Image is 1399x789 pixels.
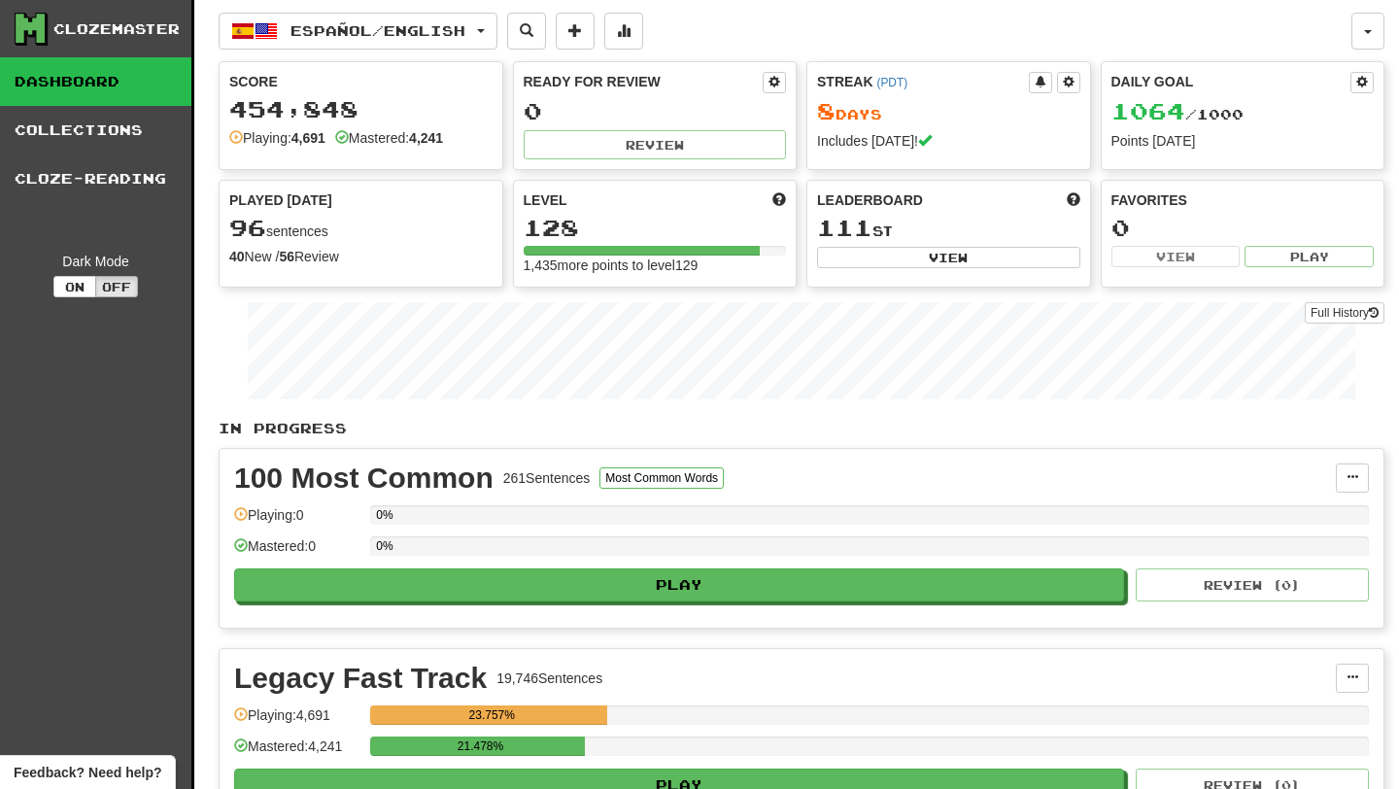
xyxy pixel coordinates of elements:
[524,190,567,210] span: Level
[229,216,493,241] div: sentences
[876,76,907,89] a: (PDT)
[234,737,360,769] div: Mastered: 4,241
[409,130,443,146] strong: 4,241
[15,252,177,271] div: Dark Mode
[817,214,872,241] span: 111
[524,99,787,123] div: 0
[279,249,294,264] strong: 56
[1111,131,1375,151] div: Points [DATE]
[524,130,787,159] button: Review
[1111,106,1244,122] span: / 1000
[234,568,1124,601] button: Play
[503,468,591,488] div: 261 Sentences
[14,763,161,782] span: Open feedback widget
[229,214,266,241] span: 96
[229,249,245,264] strong: 40
[229,72,493,91] div: Score
[507,13,546,50] button: Search sentences
[772,190,786,210] span: Score more points to level up
[1111,246,1241,267] button: View
[599,467,724,489] button: Most Common Words
[817,247,1080,268] button: View
[524,216,787,240] div: 128
[234,664,487,693] div: Legacy Fast Track
[556,13,595,50] button: Add sentence to collection
[53,19,180,39] div: Clozemaster
[1245,246,1374,267] button: Play
[376,705,607,725] div: 23.757%
[291,130,325,146] strong: 4,691
[234,463,494,493] div: 100 Most Common
[604,13,643,50] button: More stats
[229,190,332,210] span: Played [DATE]
[524,256,787,275] div: 1,435 more points to level 129
[234,505,360,537] div: Playing: 0
[229,97,493,121] div: 454,848
[219,13,497,50] button: Español/English
[229,247,493,266] div: New / Review
[1067,190,1080,210] span: This week in points, UTC
[817,131,1080,151] div: Includes [DATE]!
[817,72,1029,91] div: Streak
[234,536,360,568] div: Mastered: 0
[496,669,602,688] div: 19,746 Sentences
[219,419,1384,438] p: In Progress
[1111,216,1375,240] div: 0
[53,276,96,297] button: On
[290,22,465,39] span: Español / English
[95,276,138,297] button: Off
[817,97,836,124] span: 8
[1136,568,1369,601] button: Review (0)
[376,737,585,756] div: 21.478%
[817,190,923,210] span: Leaderboard
[1111,72,1351,93] div: Daily Goal
[1111,190,1375,210] div: Favorites
[229,128,325,148] div: Playing:
[817,99,1080,124] div: Day s
[524,72,764,91] div: Ready for Review
[1111,97,1185,124] span: 1064
[234,705,360,738] div: Playing: 4,691
[335,128,443,148] div: Mastered:
[1305,302,1384,324] a: Full History
[817,216,1080,241] div: st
